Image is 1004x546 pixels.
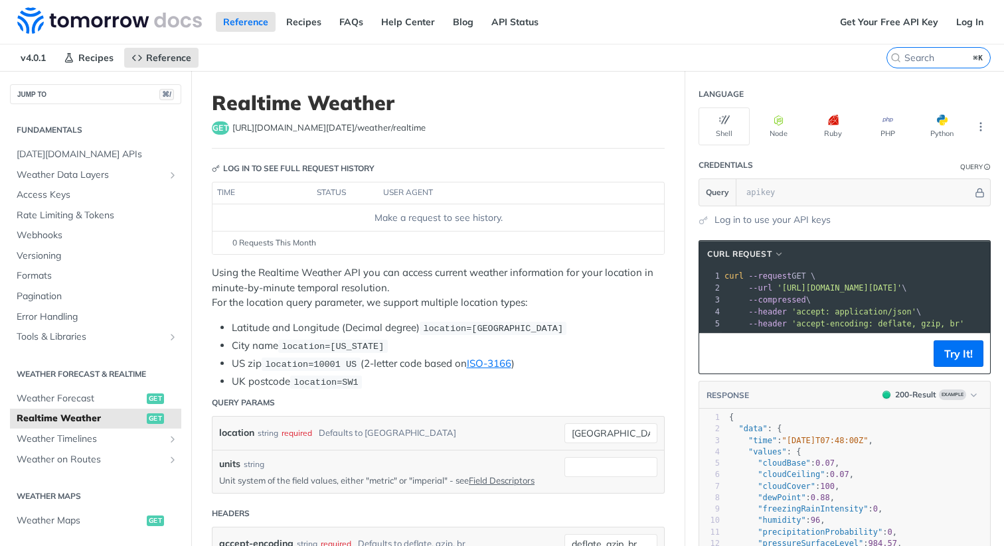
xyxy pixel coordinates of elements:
[811,493,830,502] span: 0.88
[748,271,792,281] span: --request
[699,412,720,423] div: 1
[862,107,913,145] button: PHP
[167,332,178,342] button: Show subpages for Tools & Libraries
[699,458,720,469] div: 5
[738,424,767,433] span: "data"
[17,453,164,466] span: Weather on Routes
[729,413,734,422] span: {
[916,107,967,145] button: Python
[17,169,164,182] span: Weather Data Layers
[729,458,839,468] span: : ,
[10,429,181,449] a: Weather TimelinesShow subpages for Weather Timelines
[699,435,720,446] div: 3
[423,324,563,334] span: location=[GEOGRAPHIC_DATA]
[212,121,229,135] span: get
[873,504,878,513] span: 0
[777,283,902,293] span: '[URL][DOMAIN_NAME][DATE]'
[78,52,114,64] span: Recipes
[729,447,801,456] span: : {
[706,389,750,402] button: RESPONSE
[10,511,181,531] a: Weather Mapsget
[703,247,789,261] button: cURL Request
[939,389,966,400] span: Example
[467,357,511,370] a: ISO-3166
[724,295,811,305] span: \
[724,283,907,293] span: \
[707,248,772,260] span: cURL Request
[124,48,199,68] a: Reference
[212,163,375,174] div: Log in to see full request history
[706,344,724,364] button: Copy to clipboard
[724,271,744,281] span: curl
[17,269,178,283] span: Formats
[17,514,143,527] span: Weather Maps
[699,318,722,330] div: 5
[699,515,720,526] div: 10
[232,356,665,372] li: US zip (2-letter code based on )
[729,527,897,537] span: : ,
[699,179,736,206] button: Query
[56,48,121,68] a: Recipes
[282,342,384,352] span: location=[US_STATE]
[811,515,820,525] span: 96
[724,271,815,281] span: GET \
[10,185,181,205] a: Access Keys
[758,515,805,525] span: "humidity"
[332,12,371,32] a: FAQs
[758,470,825,479] span: "cloudCeiling"
[159,89,174,100] span: ⌘/
[167,434,178,444] button: Show subpages for Weather Timelines
[17,229,178,242] span: Webhooks
[232,374,665,389] li: UK postcode
[882,391,890,399] span: 200
[960,162,983,172] div: Query
[17,433,164,446] span: Weather Timelines
[10,389,181,409] a: Weather Forecastget
[984,164,991,171] i: Information
[219,423,254,443] label: location
[740,179,973,206] input: apikey
[830,470,849,479] span: 0.07
[699,527,720,538] div: 11
[792,307,916,316] span: 'accept: application/json'
[807,107,859,145] button: Ruby
[212,165,220,172] svg: Key
[699,282,722,294] div: 2
[167,454,178,465] button: Show subpages for Weather on Routes
[10,266,181,286] a: Formats
[17,330,164,344] span: Tools & Libraries
[312,182,378,204] th: status
[699,481,720,492] div: 7
[147,413,164,424] span: get
[469,475,535,486] a: Field Descriptors
[10,84,181,104] button: JUMP TO⌘/
[17,188,178,202] span: Access Keys
[833,12,946,32] a: Get Your Free API Key
[212,508,250,519] div: Headers
[146,52,191,64] span: Reference
[782,436,869,445] span: "[DATE]T07:48:00Z"
[219,474,544,486] p: Unit system of the field values, either "metric" or "imperial" - see
[758,493,805,502] span: "dewPoint"
[10,409,181,429] a: Realtime Weatherget
[748,447,787,456] span: "values"
[279,12,329,32] a: Recipes
[374,12,442,32] a: Help Center
[815,458,835,468] span: 0.07
[895,389,936,401] div: 200 - Result
[232,237,316,249] span: 0 Requests This Month
[212,397,275,409] div: Query Params
[724,307,921,316] span: \
[699,270,722,282] div: 1
[10,450,181,470] a: Weather on RoutesShow subpages for Weather on Routes
[10,226,181,245] a: Webhooks
[17,412,143,425] span: Realtime Weather
[758,527,882,537] span: "precipitationProbability"
[10,246,181,266] a: Versioning
[748,307,787,316] span: --header
[212,91,665,115] h1: Realtime Weather
[973,186,987,199] button: Hide
[216,12,276,32] a: Reference
[820,482,835,491] span: 100
[17,249,178,263] span: Versioning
